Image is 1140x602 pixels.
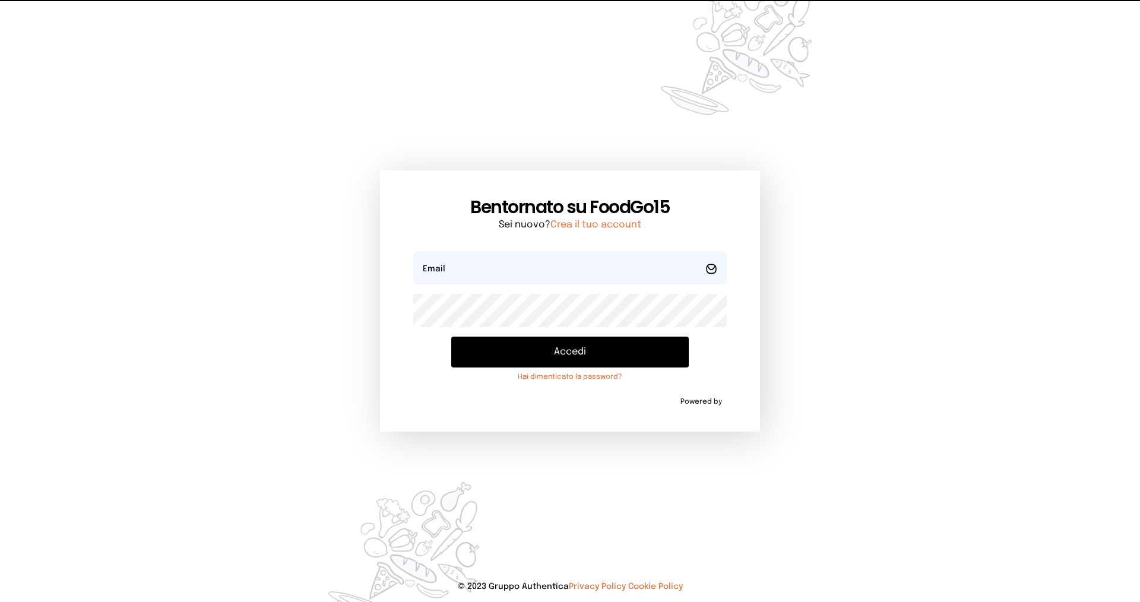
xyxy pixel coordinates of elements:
button: Accedi [451,337,689,367]
a: Hai dimenticato la password? [451,372,689,382]
h1: Bentornato su FoodGo15 [413,197,727,218]
a: Privacy Policy [569,582,626,591]
p: © 2023 Gruppo Authentica [19,581,1121,593]
a: Crea il tuo account [550,220,641,230]
span: Powered by [680,397,722,407]
p: Sei nuovo? [413,218,727,232]
a: Cookie Policy [628,582,683,591]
